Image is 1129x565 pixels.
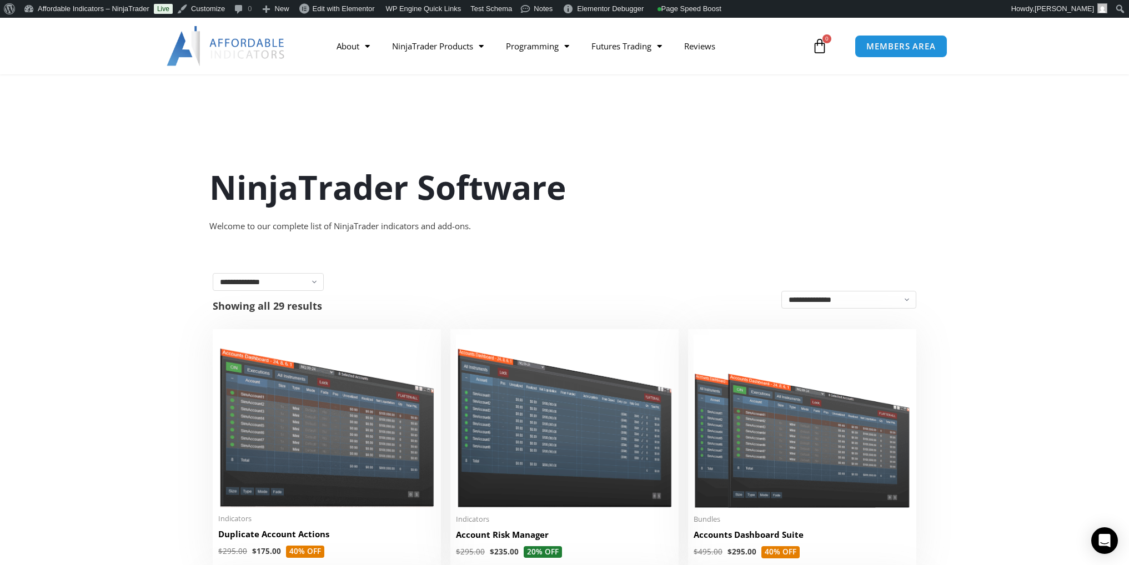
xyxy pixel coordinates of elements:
[456,547,460,557] span: $
[694,514,911,524] span: Bundles
[154,4,173,14] a: Live
[822,34,831,43] span: 0
[490,547,494,557] span: $
[694,529,911,541] h2: Accounts Dashboard Suite
[218,335,435,507] img: Duplicate Account Actions
[252,546,257,556] span: $
[209,219,920,234] div: Welcome to our complete list of NinjaTrader indicators and add-ons.
[866,42,936,51] span: MEMBERS AREA
[727,547,756,557] bdi: 295.00
[218,546,247,556] bdi: 295.00
[495,33,580,59] a: Programming
[218,546,223,556] span: $
[286,546,324,558] span: 40% OFF
[252,546,281,556] bdi: 175.00
[490,547,519,557] bdi: 235.00
[694,547,698,557] span: $
[727,547,732,557] span: $
[855,35,947,58] a: MEMBERS AREA
[325,33,809,59] nav: Menu
[781,291,916,309] select: Shop order
[456,514,673,524] span: Indicators
[456,529,673,541] h2: Account Risk Manager
[209,164,920,210] h1: NinjaTrader Software
[694,335,911,508] img: Accounts Dashboard Suite
[1091,527,1118,554] div: Open Intercom Messenger
[673,33,726,59] a: Reviews
[761,546,800,558] span: 40% OFF
[1035,4,1094,13] span: [PERSON_NAME]
[218,528,435,540] h2: Duplicate Account Actions
[456,547,485,557] bdi: 295.00
[694,547,722,557] bdi: 495.00
[325,33,381,59] a: About
[313,4,375,13] span: Edit with Elementor
[213,301,322,311] p: Showing all 29 results
[580,33,673,59] a: Futures Trading
[381,33,495,59] a: NinjaTrader Products
[795,30,844,62] a: 0
[694,529,911,546] a: Accounts Dashboard Suite
[524,546,562,558] span: 20% OFF
[456,529,673,546] a: Account Risk Manager
[218,514,435,523] span: Indicators
[218,528,435,546] a: Duplicate Account Actions
[456,335,673,507] img: Account Risk Manager
[167,26,286,66] img: LogoAI | Affordable Indicators – NinjaTrader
